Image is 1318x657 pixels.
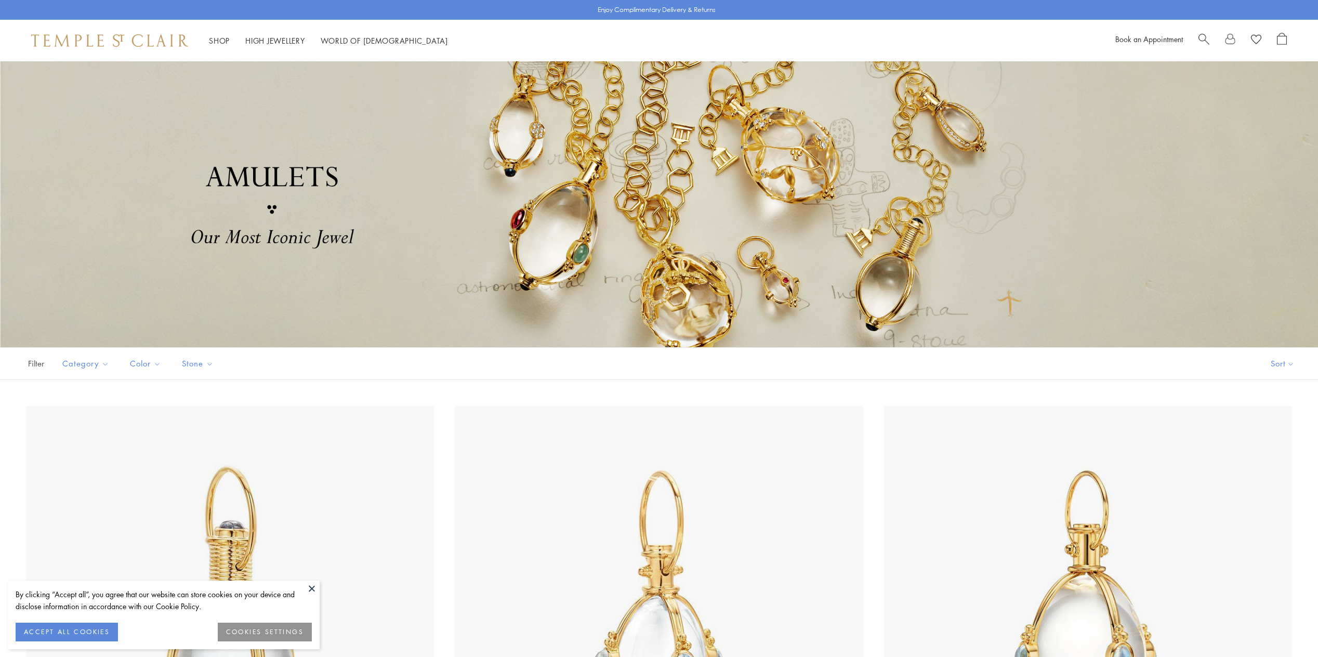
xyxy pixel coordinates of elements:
[209,35,230,46] a: ShopShop
[122,352,169,375] button: Color
[55,352,117,375] button: Category
[245,35,305,46] a: High JewelleryHigh Jewellery
[321,35,448,46] a: World of [DEMOGRAPHIC_DATA]World of [DEMOGRAPHIC_DATA]
[125,357,169,370] span: Color
[174,352,221,375] button: Stone
[218,623,312,641] button: COOKIES SETTINGS
[1277,33,1287,48] a: Open Shopping Bag
[1251,33,1261,48] a: View Wishlist
[1115,34,1183,44] a: Book an Appointment
[1198,33,1209,48] a: Search
[31,34,188,47] img: Temple St. Clair
[177,357,221,370] span: Stone
[1247,348,1318,379] button: Show sort by
[16,623,118,641] button: ACCEPT ALL COOKIES
[57,357,117,370] span: Category
[209,34,448,47] nav: Main navigation
[598,5,716,15] p: Enjoy Complimentary Delivery & Returns
[16,588,312,612] div: By clicking “Accept all”, you agree that our website can store cookies on your device and disclos...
